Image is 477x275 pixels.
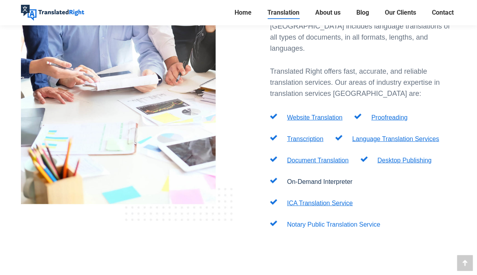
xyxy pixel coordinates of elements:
[270,178,277,183] img: null
[382,7,418,18] a: Our Clients
[270,66,456,99] p: Translated Right offers fast, accurate, and reliable translation services. Our areas of industry ...
[270,221,277,226] img: null
[287,177,352,187] p: On-Demand Interpreter
[313,7,343,18] a: About us
[235,9,252,17] span: Home
[21,5,84,21] img: Translated Right
[356,9,369,17] span: Blog
[270,114,277,119] img: null
[270,157,277,162] img: null
[287,157,349,164] a: Document Translation
[265,7,302,18] a: Translation
[270,10,456,54] div: Our certified professional translation service in [GEOGRAPHIC_DATA] includes language translation...
[385,9,416,17] span: Our Clients
[21,9,233,221] img: Image of translation of company documents by professional translators
[354,7,371,18] a: Blog
[371,114,408,121] a: Proofreading
[287,136,324,142] a: Transcription
[361,157,368,162] img: null
[335,135,343,141] img: null
[430,7,456,18] a: Contact
[270,135,277,141] img: null
[354,114,362,119] img: null
[432,9,454,17] span: Contact
[287,221,380,228] a: Notary Public Translation Service
[287,114,343,121] a: Website Translation
[232,7,254,18] a: Home
[352,136,439,142] a: Language Translation Services
[287,200,353,206] a: ICA Translation Service
[378,157,432,164] a: Desktop Publishing
[267,9,299,17] span: Translation
[270,199,277,205] img: null
[315,9,341,17] span: About us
